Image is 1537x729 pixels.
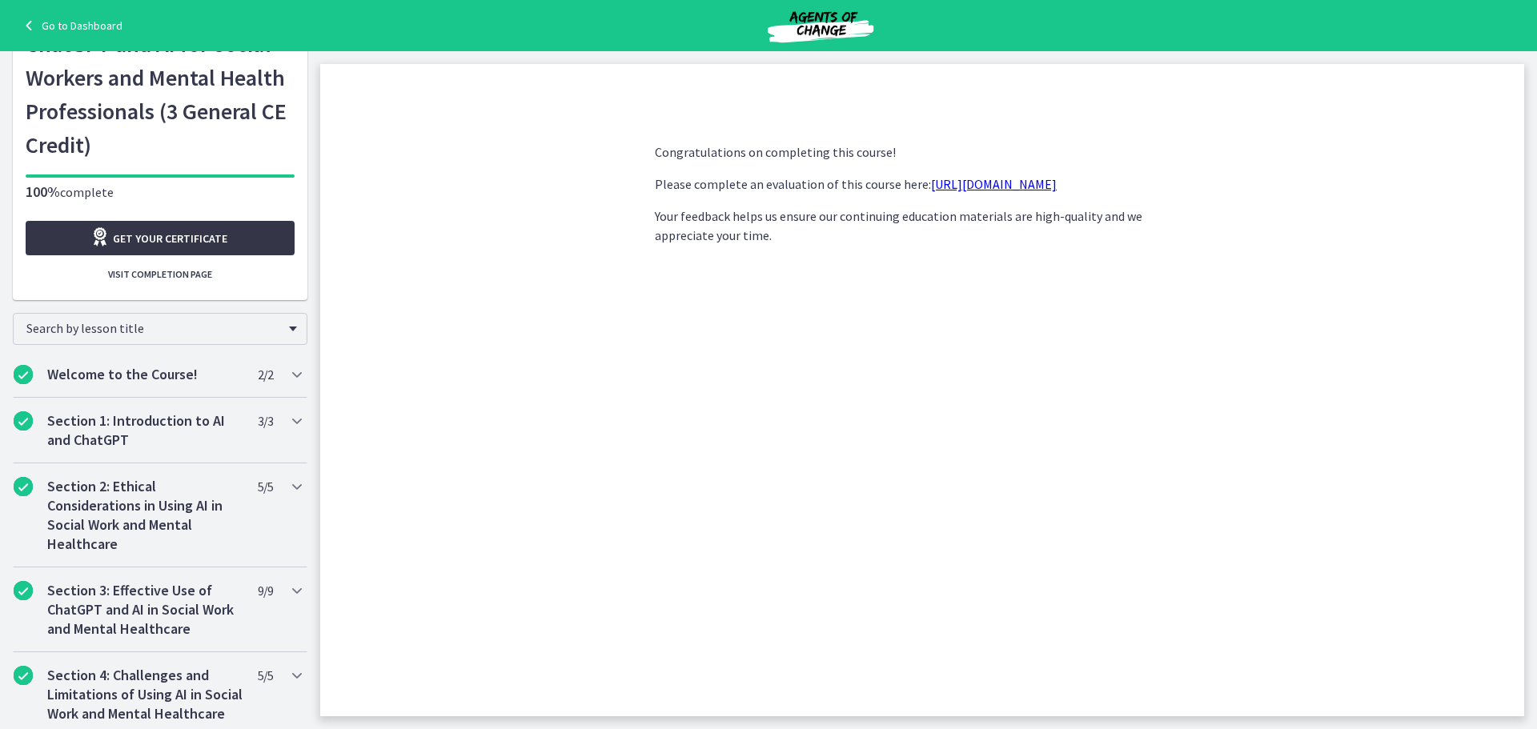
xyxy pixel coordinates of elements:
span: 5 / 5 [258,666,273,685]
h2: Section 4: Challenges and Limitations of Using AI in Social Work and Mental Healthcare [47,666,243,723]
a: Get your certificate [26,221,295,255]
i: Completed [14,666,33,685]
p: Your feedback helps us ensure our continuing education materials are high-quality and we apprecia... [655,206,1190,245]
span: 5 / 5 [258,477,273,496]
span: Get your certificate [113,229,227,248]
img: Agents of Change [724,6,917,45]
i: Completed [14,581,33,600]
p: complete [26,182,295,202]
h2: Welcome to the Course! [47,365,243,384]
i: Completed [14,477,33,496]
i: Completed [14,411,33,431]
h1: ChatGPT and AI for Social Workers and Mental Health Professionals (3 General CE Credit) [26,27,295,162]
h2: Section 2: Ethical Considerations in Using AI in Social Work and Mental Healthcare [47,477,243,554]
div: Search by lesson title [13,313,307,345]
h2: Section 1: Introduction to AI and ChatGPT [47,411,243,450]
p: Congratulations on completing this course! [655,142,1190,162]
i: Opens in a new window [90,227,113,246]
span: 100% [26,182,60,201]
span: 9 / 9 [258,581,273,600]
p: Please complete an evaluation of this course here: [655,174,1190,194]
span: 2 / 2 [258,365,273,384]
span: Visit completion page [108,268,212,281]
h2: Section 3: Effective Use of ChatGPT and AI in Social Work and Mental Healthcare [47,581,243,639]
a: [URL][DOMAIN_NAME] [931,176,1057,192]
button: Visit completion page [26,262,295,287]
i: Completed [14,365,33,384]
span: Search by lesson title [26,320,281,336]
a: Go to Dashboard [19,16,122,35]
span: 3 / 3 [258,411,273,431]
